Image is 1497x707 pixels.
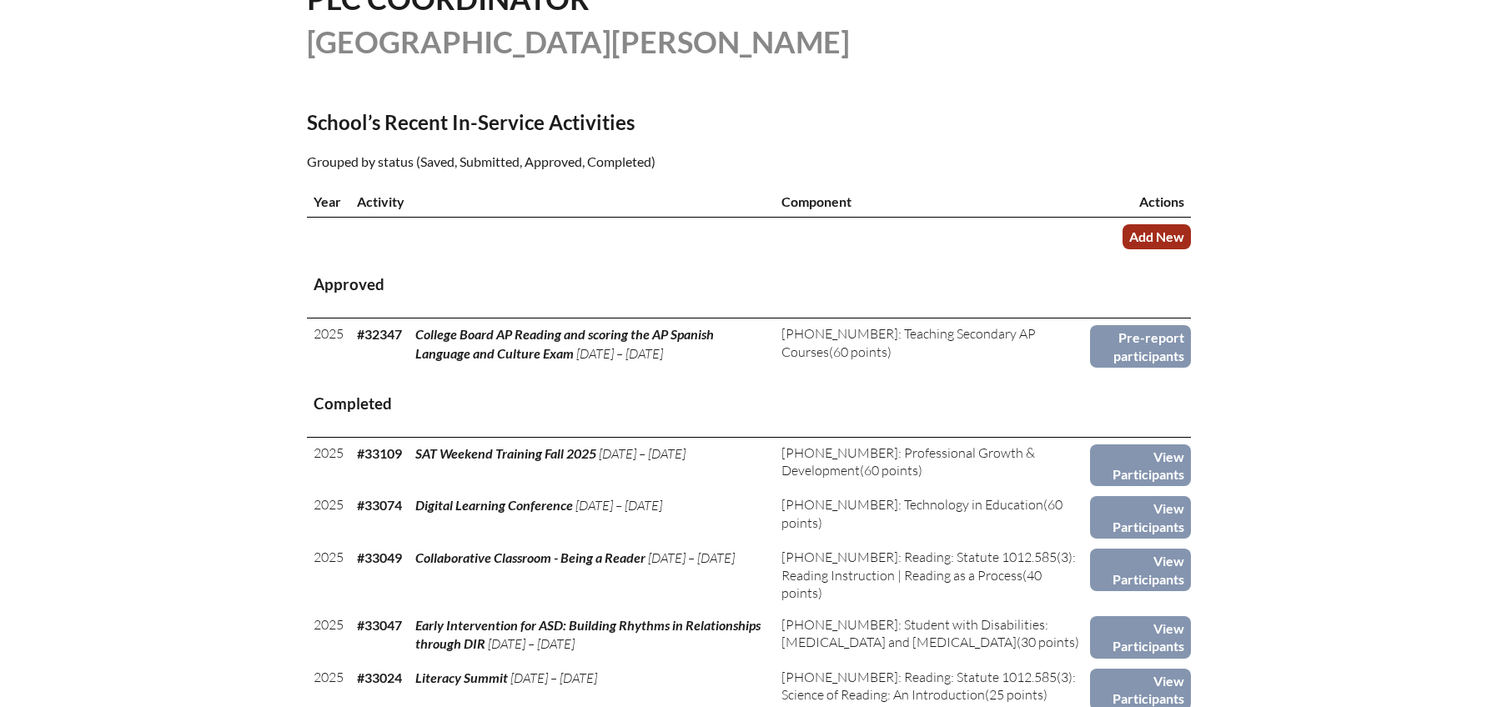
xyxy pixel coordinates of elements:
span: [DATE] – [DATE] [599,445,686,462]
p: Grouped by status (Saved, Submitted, Approved, Completed) [307,151,894,173]
span: [PHONE_NUMBER]: Teaching Secondary AP Courses [781,325,1036,359]
td: (30 points) [775,609,1089,662]
span: SAT Weekend Training Fall 2025 [415,445,596,461]
a: Add New [1123,224,1191,248]
th: Component [775,186,1089,218]
h3: Completed [314,394,1184,414]
td: 2025 [307,437,350,489]
span: [DATE] – [DATE] [488,635,575,652]
span: [PHONE_NUMBER]: Reading: Statute 1012.585(3): Reading Instruction | Reading as a Process [781,549,1076,583]
th: Year [307,186,350,218]
span: [PHONE_NUMBER]: Reading: Statute 1012.585(3): Science of Reading: An Introduction [781,669,1076,703]
b: #33074 [357,497,402,513]
b: #33024 [357,669,402,685]
td: (60 points) [775,318,1089,371]
td: (60 points) [775,437,1089,489]
a: View Participants [1090,549,1191,591]
span: [DATE] – [DATE] [575,497,662,514]
h2: School’s Recent In-Service Activities [307,110,894,134]
td: (40 points) [775,542,1089,609]
b: #33049 [357,549,402,565]
span: Digital Learning Conference [415,497,573,513]
a: View Participants [1090,616,1191,659]
span: College Board AP Reading and scoring the AP Spanish Language and Culture Exam [415,326,714,360]
a: View Participants [1090,444,1191,487]
span: Collaborative Classroom - Being a Reader [415,549,646,565]
span: [GEOGRAPHIC_DATA][PERSON_NAME] [307,23,850,60]
span: [DATE] – [DATE] [648,549,735,566]
b: #33109 [357,445,402,461]
span: [PHONE_NUMBER]: Professional Growth & Development [781,444,1035,479]
h3: Approved [314,274,1184,295]
a: View Participants [1090,496,1191,539]
span: [DATE] – [DATE] [510,669,597,686]
b: #32347 [357,326,402,342]
a: Pre-report participants [1090,325,1191,368]
span: Literacy Summit [415,669,508,685]
b: #33047 [357,617,402,633]
th: Actions [1090,186,1191,218]
td: 2025 [307,542,350,609]
span: [PHONE_NUMBER]: Technology in Education [781,496,1043,513]
td: (60 points) [775,489,1089,542]
span: [PHONE_NUMBER]: Student with Disabilities: [MEDICAL_DATA] and [MEDICAL_DATA] [781,616,1048,650]
span: Early Intervention for ASD: Building Rhythms in Relationships through DIR [415,617,761,651]
td: 2025 [307,489,350,542]
td: 2025 [307,318,350,371]
span: [DATE] – [DATE] [576,345,663,362]
td: 2025 [307,609,350,662]
th: Activity [350,186,776,218]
